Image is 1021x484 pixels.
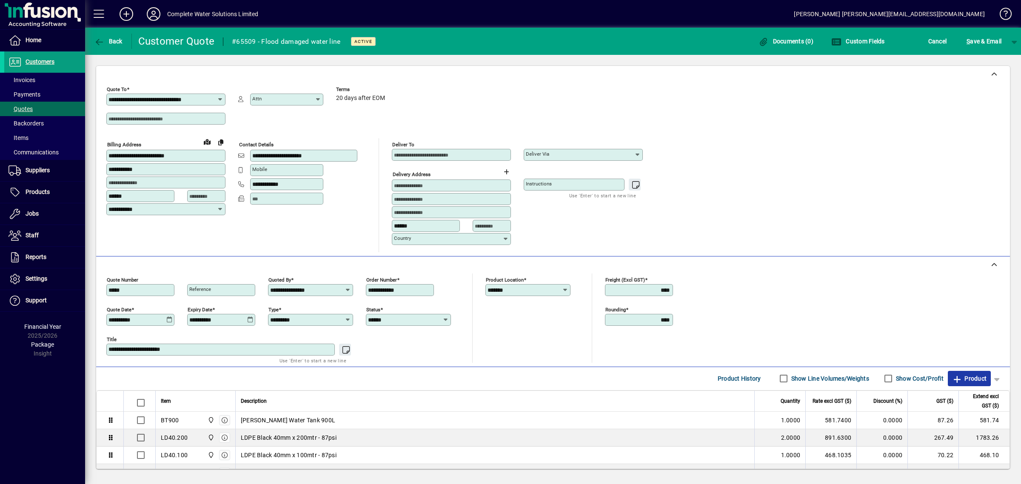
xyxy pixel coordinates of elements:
td: 11.32 [907,464,958,481]
mat-label: Expiry date [188,306,212,312]
span: Product History [718,372,761,385]
td: 0.0000 [856,447,907,464]
a: Knowledge Base [993,2,1010,29]
div: 581.7400 [811,416,851,424]
a: Settings [4,268,85,290]
span: Item [161,396,171,406]
span: 20 days after EOM [336,95,385,102]
span: GST ($) [936,396,953,406]
span: Items [9,134,29,141]
td: 267.49 [907,429,958,447]
mat-label: Freight (excl GST) [605,276,645,282]
span: Motueka [205,450,215,460]
mat-label: Order number [366,276,397,282]
button: Back [92,34,125,49]
a: Invoices [4,73,85,87]
button: Custom Fields [829,34,887,49]
mat-label: Quoted by [268,276,291,282]
span: Communications [9,149,59,156]
span: Products [26,188,50,195]
button: Save & Email [962,34,1006,49]
span: Back [94,38,123,45]
label: Show Line Volumes/Weights [790,374,869,383]
button: Cancel [926,34,949,49]
a: Suppliers [4,160,85,181]
a: View on map [200,135,214,148]
button: Choose address [499,165,513,179]
span: 1.0000 [781,451,801,459]
span: Suppliers [26,167,50,174]
mat-label: Country [394,235,411,241]
button: Product [948,371,991,386]
mat-label: Quote To [107,86,127,92]
mat-label: Deliver via [526,151,549,157]
span: Package [31,341,54,348]
span: Settings [26,275,47,282]
div: Customer Quote [138,34,215,48]
td: 87.26 [907,412,958,429]
a: Staff [4,225,85,246]
span: Reports [26,253,46,260]
td: 0.0000 [856,464,907,481]
a: Communications [4,145,85,159]
span: Custom Fields [831,38,885,45]
a: Products [4,182,85,203]
span: 1.0000 [781,416,801,424]
span: Cancel [928,34,947,48]
a: Payments [4,87,85,102]
span: Active [354,39,372,44]
label: Show Cost/Profit [894,374,944,383]
a: Support [4,290,85,311]
a: Reports [4,247,85,268]
mat-label: Type [268,306,279,312]
span: Product [952,372,987,385]
mat-label: Rounding [605,306,626,312]
a: Quotes [4,102,85,116]
td: 70.22 [907,447,958,464]
span: Invoices [9,77,35,83]
a: Jobs [4,203,85,225]
td: 0.0000 [856,429,907,447]
span: Quantity [781,396,800,406]
a: Home [4,30,85,51]
div: 891.6300 [811,433,851,442]
span: Extend excl GST ($) [964,392,999,410]
div: Complete Water Solutions Limited [167,7,259,21]
span: Backorders [9,120,44,127]
span: LDPE Black 40mm x 200mtr - 87psi [241,433,337,442]
td: 1783.26 [958,429,1010,447]
mat-label: Deliver To [392,142,414,148]
span: Rate excl GST ($) [813,396,851,406]
mat-label: Reference [189,286,211,292]
span: Motueka [205,468,215,477]
span: Home [26,37,41,43]
button: Copy to Delivery address [214,135,228,149]
div: LD40.100 [161,451,188,459]
mat-label: Quote number [107,276,138,282]
span: LDPE Black 40mm x 100mtr - 87psi [241,451,337,459]
div: LD40.200 [161,433,188,442]
mat-label: Status [366,306,380,312]
span: Payments [9,91,40,98]
button: Product History [714,371,764,386]
span: Support [26,297,47,304]
span: Documents (0) [758,38,813,45]
span: Financial Year [24,323,61,330]
mat-label: Title [107,336,117,342]
span: Terms [336,87,387,92]
mat-label: Attn [252,96,262,102]
mat-hint: Use 'Enter' to start a new line [569,191,636,200]
a: Backorders [4,116,85,131]
div: 25.1560 [811,468,851,477]
span: Jobs [26,210,39,217]
div: [PERSON_NAME] [PERSON_NAME][EMAIL_ADDRESS][DOMAIN_NAME] [794,7,985,21]
mat-label: Product location [486,276,524,282]
span: 40mm Straight Coupling [241,468,308,477]
span: Quotes [9,105,33,112]
span: Staff [26,232,39,239]
div: 468.1035 [811,451,851,459]
button: Add [113,6,140,22]
mat-label: Instructions [526,181,552,187]
a: Items [4,131,85,145]
span: Customers [26,58,54,65]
